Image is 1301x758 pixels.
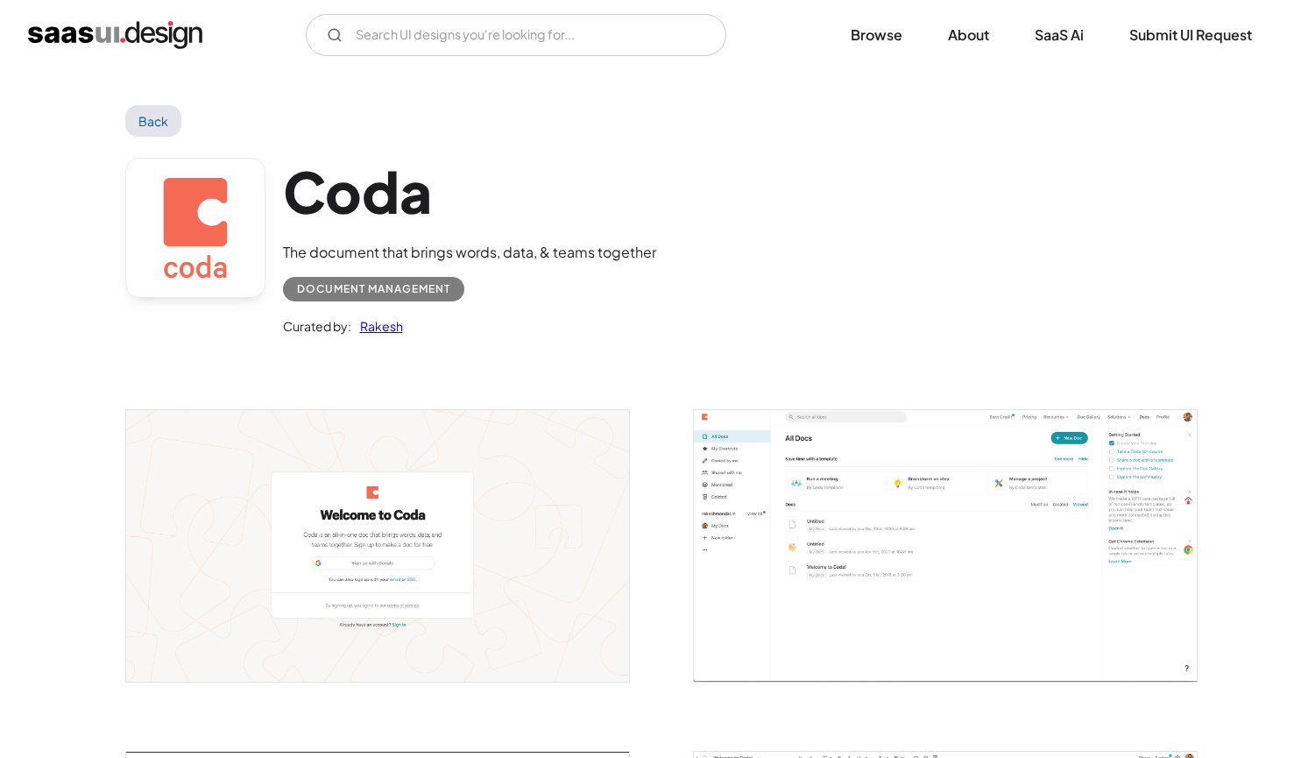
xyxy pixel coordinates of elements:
a: Back [125,105,182,137]
input: Search UI designs you're looking for... [306,14,726,56]
h1: Coda [283,158,656,225]
div: The document that brings words, data, & teams together [283,242,656,263]
a: About [927,16,1010,54]
form: Email Form [306,14,726,56]
img: 6016e29ccb58217d0eafdb25_Coda-welcome.jpg [694,410,1197,681]
a: SaaS Ai [1014,16,1105,54]
a: open lightbox [694,410,1197,681]
div: Document Management [297,279,450,300]
a: Submit UI Request [1108,16,1273,54]
a: home [28,21,202,49]
a: Rakesh [351,315,403,336]
a: Browse [830,16,923,54]
img: 6016e29cab020f7a0e811e10_Coda-login.jpg [126,410,629,681]
div: Curated by: [283,315,351,336]
a: open lightbox [126,410,629,681]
